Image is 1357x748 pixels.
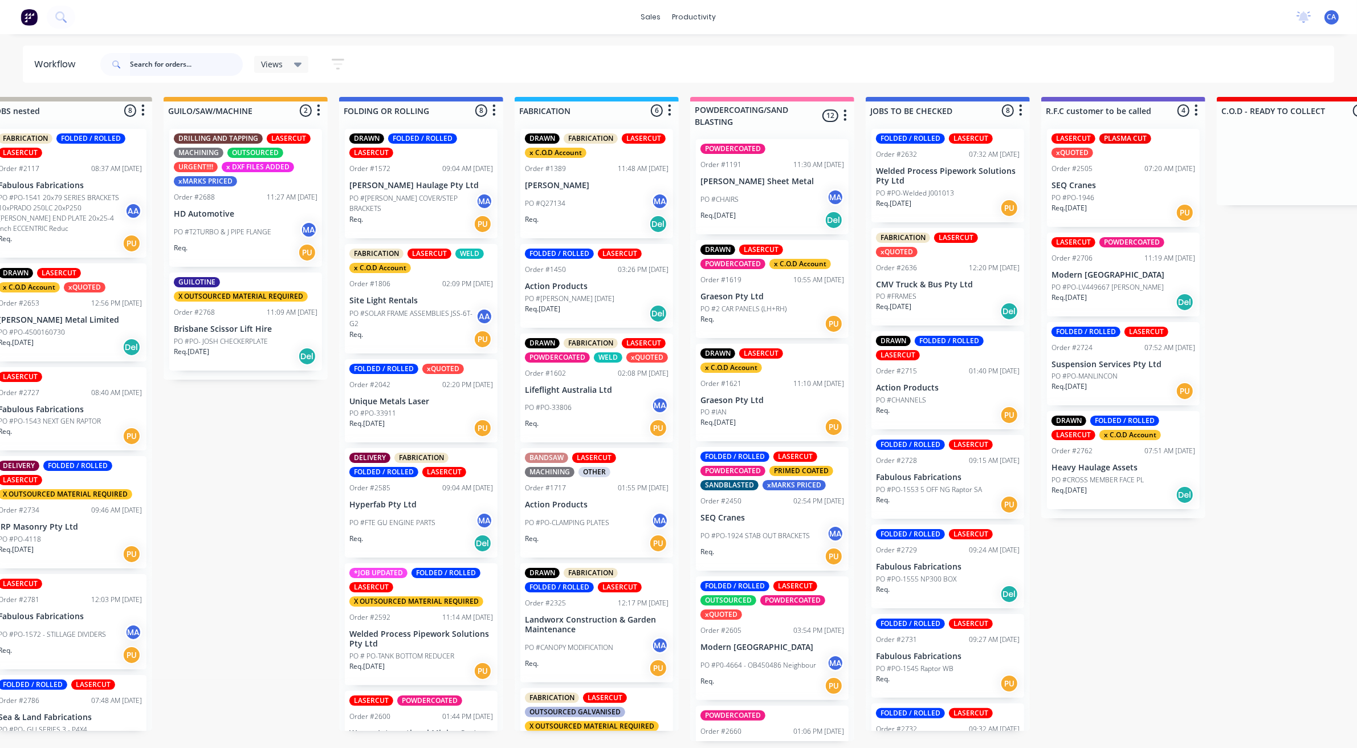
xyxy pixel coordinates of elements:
p: Hyperfab Pty Ltd [349,500,493,510]
div: FOLDED / ROLLEDLASERCUTOrder #263207:32 AM [DATE]Welded Process Pipework Solutions Pty LtdPO #PO-... [871,129,1024,222]
img: Factory [21,9,38,26]
div: 09:15 AM [DATE] [969,456,1020,466]
div: MA [651,193,669,210]
div: Order #2585 [349,483,390,493]
p: Fabulous Fabrications [876,473,1020,482]
div: URGENT!!!! [174,162,218,172]
p: PO #FRAMES [876,291,916,302]
div: LASERCUT [949,440,993,450]
div: OUTSOURCED [227,148,283,158]
div: FOLDED / ROLLED [43,461,112,471]
div: Order #1389 [525,164,566,174]
div: PU [123,545,141,563]
div: POWDERCOATED [525,352,590,363]
div: POWDERCOATED [700,466,765,476]
p: Req. [349,534,363,544]
p: Suspension Services Pty Ltd [1052,360,1195,369]
div: LASERCUT [876,350,920,360]
div: Del [1176,486,1194,504]
p: Graeson Pty Ltd [700,292,844,302]
div: Order #1717 [525,483,566,493]
div: FABRICATION [564,568,618,578]
div: 03:26 PM [DATE] [618,265,669,275]
p: Graeson Pty Ltd [700,396,844,405]
div: X OUTSOURCED MATERIAL REQUIRED [174,291,308,302]
div: Del [1176,293,1194,311]
div: xQUOTED [876,247,918,257]
p: PO #[PERSON_NAME] [DATE] [525,294,614,304]
div: xQUOTED [1052,148,1093,158]
div: PU [1000,406,1018,424]
div: *JOB UPDATED [349,568,407,578]
p: Req. [DATE] [700,417,736,428]
div: 07:32 AM [DATE] [969,149,1020,160]
p: Brisbane Scissor Lift Hire [174,324,317,334]
div: FOLDED / ROLLED [700,452,769,462]
p: Req. [525,214,539,225]
p: Req. [DATE] [876,302,911,312]
p: Req. [174,243,188,253]
p: Req. [DATE] [1052,292,1087,303]
div: Order #2768 [174,307,215,318]
div: MA [651,397,669,414]
div: FOLDED / ROLLED [349,364,418,374]
div: Del [474,534,492,552]
div: MA [476,512,493,529]
div: LASERCUT [949,133,993,144]
div: PU [123,234,141,253]
div: POWDERCOATED [700,259,765,269]
p: Req. [DATE] [700,210,736,221]
div: Order #2505 [1052,164,1093,174]
div: WELD [455,249,484,259]
p: Site Light Rentals [349,296,493,306]
p: HD Automotive [174,209,317,219]
div: FOLDED / ROLLEDLASERCUTOrder #272809:15 AM [DATE]Fabulous FabricationsPO #PO-1553 5 OFF NG Raptor... [871,435,1024,519]
p: PO #IAN [700,407,727,417]
div: Del [298,347,316,365]
div: x C.O.D Account [769,259,831,269]
div: DRAWN [525,133,560,144]
div: FOLDED / ROLLEDxQUOTEDOrder #204202:20 PM [DATE]Unique Metals LaserPO #PO-33911Req.[DATE]PU [345,359,498,443]
div: 11:48 AM [DATE] [618,164,669,174]
div: LASERCUT [739,245,783,255]
p: [PERSON_NAME] [525,181,669,190]
div: x C.O.D Account [349,263,411,273]
div: xMARKS PRICED [174,176,237,186]
div: GUILOTINE [174,277,220,287]
div: DRAWNFABRICATIONLASERCUTx C.O.D AccountOrder #138911:48 AM [DATE][PERSON_NAME]PO #Q27134MAReq.Del [520,129,673,238]
div: Del [649,304,667,323]
div: Order #2706 [1052,253,1093,263]
div: 11:30 AM [DATE] [793,160,844,170]
div: 01:40 PM [DATE] [969,366,1020,376]
div: PU [474,330,492,348]
p: PO #PO- JOSH CHECKERPLATE [174,336,268,347]
div: LASERCUT [349,148,393,158]
p: PO #PO-Welded J001013 [876,188,954,198]
p: PO #PO-1946 [1052,193,1094,203]
p: Req. [349,330,363,340]
div: PU [825,547,843,566]
div: Del [649,215,667,233]
div: DRAWN [525,568,560,578]
div: Del [1000,302,1018,320]
div: FOLDED / ROLLEDLASERCUTPOWDERCOATEDPRIMED COATEDSANDBLASTEDxMARKS PRICEDOrder #245002:54 PM [DATE... [696,447,849,571]
div: LASERCUT [422,467,466,477]
p: [PERSON_NAME] Haulage Pty Ltd [349,181,493,190]
div: FOLDED / ROLLED [876,440,945,450]
p: PO #SOLAR FRAME ASSEMBLIES JSS-6T-G2 [349,308,476,329]
div: 12:56 PM [DATE] [91,298,142,308]
div: 11:19 AM [DATE] [1144,253,1195,263]
div: LASERCUT [739,348,783,359]
div: Order #1450 [525,265,566,275]
div: 07:20 AM [DATE] [1144,164,1195,174]
p: CMV Truck & Bus Pty Ltd [876,280,1020,290]
p: Action Products [525,282,669,291]
div: 02:09 PM [DATE] [442,279,493,289]
div: AA [476,308,493,325]
div: LASERCUTPOWDERCOATEDOrder #270611:19 AM [DATE]Modern [GEOGRAPHIC_DATA]PO #PO-LV449667 [PERSON_NAM... [1047,233,1200,316]
div: FOLDED / ROLLED [56,133,125,144]
div: FOLDED / ROLLED [876,529,945,539]
div: FOLDED / ROLLEDLASERCUTOrder #272909:24 AM [DATE]Fabulous FabricationsPO #PO-1555 NP300 BOXReq.Del [871,525,1024,608]
p: PO #PO-LV449667 [PERSON_NAME] [1052,282,1164,292]
div: Order #2042 [349,380,390,390]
